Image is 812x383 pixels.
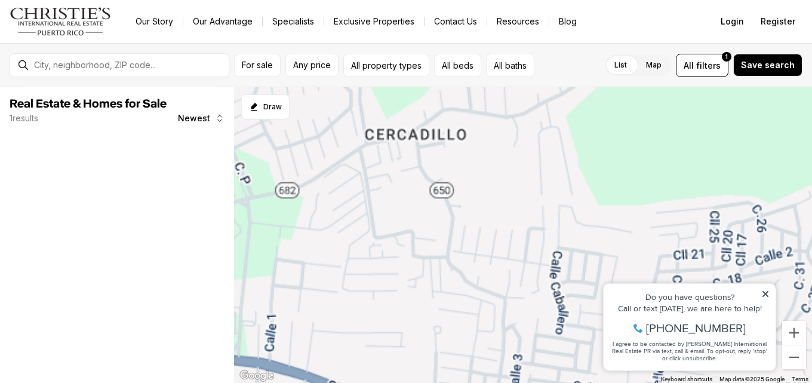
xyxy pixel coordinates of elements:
span: For sale [242,60,273,70]
img: logo [10,7,112,36]
button: Zoom in [782,321,806,345]
button: Any price [285,54,339,77]
span: 1 [725,52,728,62]
a: Terms (opens in new tab) [792,376,808,382]
button: Contact Us [425,13,487,30]
a: Specialists [263,13,324,30]
a: Resources [487,13,549,30]
label: List [605,54,636,76]
a: Our Advantage [183,13,262,30]
button: All property types [343,54,429,77]
button: Newest [171,106,232,130]
span: Register [761,17,795,26]
button: All baths [486,54,534,77]
button: Login [713,10,751,33]
button: Register [753,10,802,33]
span: All [684,59,694,72]
span: filters [696,59,721,72]
span: Map data ©2025 Google [719,376,785,382]
a: Blog [549,13,586,30]
button: Zoom out [782,345,806,369]
label: Map [636,54,671,76]
button: Allfilters1 [676,54,728,77]
span: I agree to be contacted by [PERSON_NAME] International Real Estate PR via text, call & email. To ... [15,73,170,96]
div: Do you have questions? [13,27,173,35]
a: Our Story [126,13,183,30]
span: Login [721,17,744,26]
button: For sale [234,54,281,77]
span: Real Estate & Homes for Sale [10,98,167,110]
div: Call or text [DATE], we are here to help! [13,38,173,47]
p: 1 results [10,114,38,123]
span: [PHONE_NUMBER] [49,56,149,68]
button: Start drawing [241,94,290,120]
button: All beds [434,54,481,77]
span: Save search [741,60,795,70]
span: Newest [178,114,210,123]
button: Save search [733,54,802,76]
a: Exclusive Properties [324,13,424,30]
span: Any price [293,60,331,70]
